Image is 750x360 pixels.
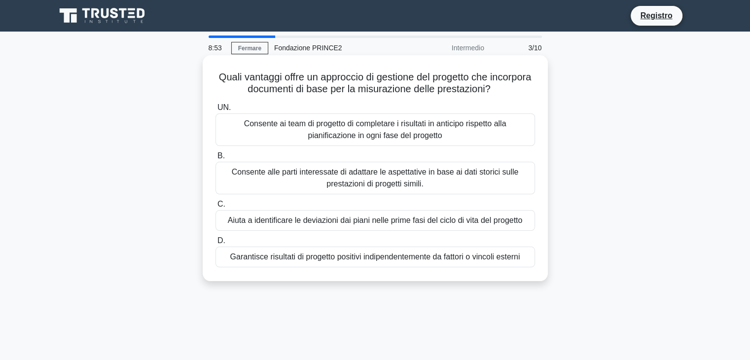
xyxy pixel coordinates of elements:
font: Aiuta a identificare le deviazioni dai piani nelle prime fasi del ciclo di vita del progetto [228,216,523,224]
font: UN. [217,103,231,111]
font: Fermare [238,45,261,52]
font: Intermedio [452,44,484,52]
font: 3/10 [528,44,541,52]
font: C. [217,200,225,208]
font: Consente alle parti interessate di adattare le aspettative in base ai dati storici sulle prestazi... [232,168,519,188]
a: Registro [635,9,679,22]
font: Fondazione PRINCE2 [274,44,342,52]
font: Registro [641,11,673,20]
a: Fermare [231,42,268,54]
font: Garantisce risultati di progetto positivi indipendentemente da fattori o vincoli esterni [230,252,520,261]
font: D. [217,236,225,245]
font: B. [217,151,225,160]
font: Consente ai team di progetto di completare i risultati in anticipo rispetto alla pianificazione i... [244,119,506,140]
font: 8:53 [209,44,222,52]
font: Quali vantaggi offre un approccio di gestione del progetto che incorpora documenti di base per la... [219,72,531,94]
